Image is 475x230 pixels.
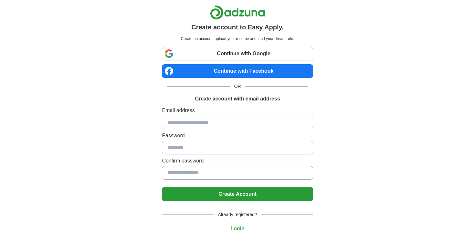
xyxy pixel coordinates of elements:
p: Create an account, upload your resume and land your dream role. [163,36,311,42]
button: Create Account [162,187,313,201]
img: Adzuna logo [210,5,265,20]
span: OR [230,83,245,90]
label: Confirm password [162,157,313,165]
a: Continue with Google [162,47,313,60]
a: Continue with Facebook [162,64,313,78]
label: Email address [162,107,313,114]
h1: Create account to Easy Apply. [191,22,284,32]
label: Password [162,132,313,140]
span: Already registered? [214,211,261,218]
h1: Create account with email address [195,95,280,103]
